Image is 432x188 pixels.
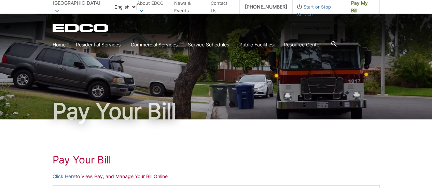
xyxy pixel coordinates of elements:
[53,173,75,180] a: Click Here
[188,41,229,48] a: Service Schedules
[53,173,380,180] p: to View, Pay, and Manage Your Bill Online
[131,41,178,48] a: Commercial Services
[239,41,274,48] a: Public Facilities
[76,41,121,48] a: Residential Services
[53,41,66,48] a: Home
[53,24,109,32] a: EDCD logo. Return to the homepage.
[113,4,137,10] select: Select a language
[284,41,321,48] a: Resource Center
[53,154,380,166] h1: Pay Your Bill
[53,100,380,122] h1: Pay Your Bill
